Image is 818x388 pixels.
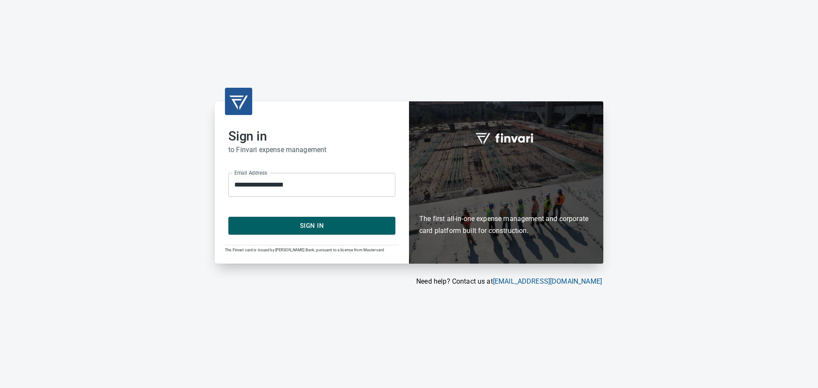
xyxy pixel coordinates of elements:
h6: The first all-in-one expense management and corporate card platform built for construction. [419,164,593,237]
span: The Finvari card is issued by [PERSON_NAME] Bank, pursuant to a license from Mastercard [225,248,384,252]
span: Sign In [238,220,386,231]
img: transparent_logo.png [228,91,249,112]
img: fullword_logo_white.png [474,128,538,148]
button: Sign In [228,217,395,235]
p: Need help? Contact us at [215,276,602,287]
div: Finvari [409,101,603,264]
a: [EMAIL_ADDRESS][DOMAIN_NAME] [493,277,602,285]
h2: Sign in [228,129,395,144]
h6: to Finvari expense management [228,144,395,156]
